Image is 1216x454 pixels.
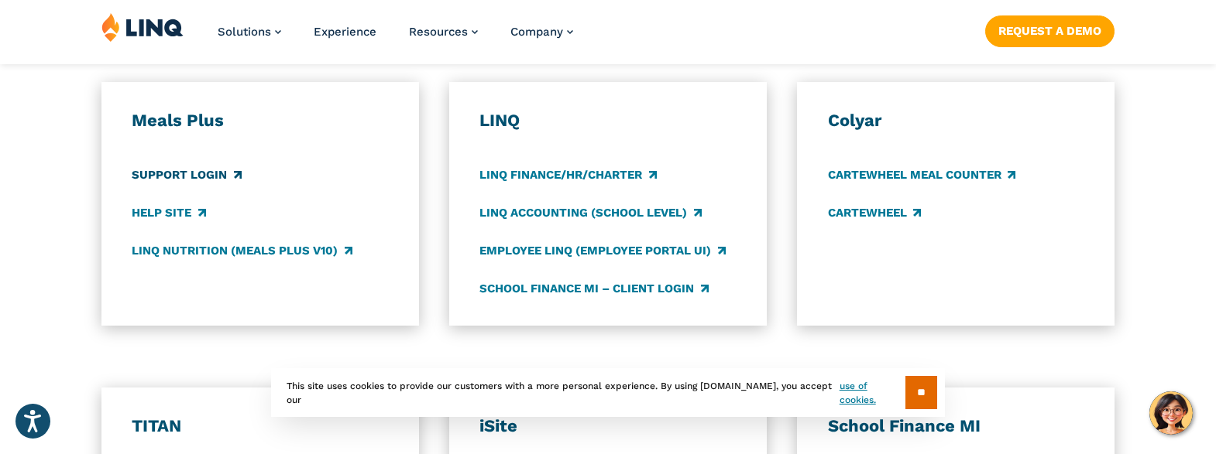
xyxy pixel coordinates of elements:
a: LINQ Accounting (school level) [479,204,701,221]
a: CARTEWHEEL Meal Counter [828,166,1015,183]
a: Experience [314,25,376,39]
button: Hello, have a question? Let’s chat. [1149,391,1193,435]
a: Support Login [132,166,241,183]
h3: LINQ [479,110,736,131]
a: use of cookies. [840,379,905,407]
nav: Button Navigation [985,12,1115,46]
a: School Finance MI – Client Login [479,280,708,297]
a: Company [510,25,573,39]
a: Request a Demo [985,15,1115,46]
a: LINQ Finance/HR/Charter [479,166,656,183]
div: This site uses cookies to provide our customers with a more personal experience. By using [DOMAIN... [271,368,945,417]
a: Help Site [132,204,205,221]
span: Solutions [218,25,271,39]
span: Company [510,25,563,39]
img: LINQ | K‑12 Software [101,12,184,42]
a: Solutions [218,25,281,39]
nav: Primary Navigation [218,12,573,63]
a: Employee LINQ (Employee Portal UI) [479,242,725,259]
a: CARTEWHEEL [828,204,921,221]
h3: Meals Plus [132,110,388,131]
a: LINQ Nutrition (Meals Plus v10) [132,242,352,259]
span: Resources [409,25,468,39]
a: Resources [409,25,478,39]
h3: Colyar [828,110,1084,131]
